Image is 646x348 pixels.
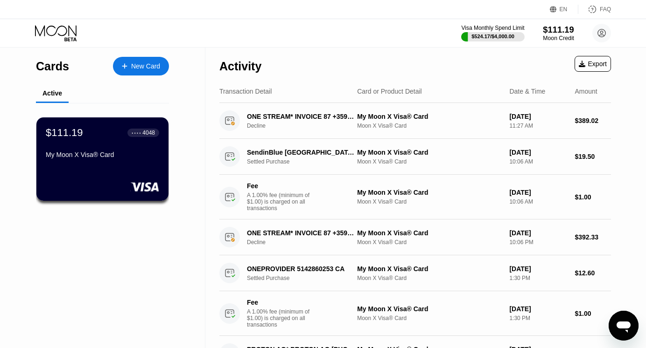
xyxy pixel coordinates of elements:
div: 1:30 PM [509,315,567,321]
div: My Moon X Visa® Card [357,229,502,237]
div: $111.19Moon Credit [543,25,574,41]
div: $111.19● ● ● ●4048My Moon X Visa® Card [36,117,169,201]
div: ONEPROVIDER 5142860253 CA [247,265,356,273]
div: $12.60 [575,269,611,277]
div: 10:06 PM [509,239,567,246]
div: Moon X Visa® Card [357,198,502,205]
div: ONEPROVIDER 5142860253 CASettled PurchaseMy Moon X Visa® CardMoon X Visa® Card[DATE]1:30 PM$12.60 [219,255,611,291]
div: Activity [219,60,261,73]
div: Fee [247,299,312,306]
div: Decline [247,123,364,129]
div: Export [575,56,611,72]
div: New Card [131,62,160,70]
div: [DATE] [509,265,567,273]
div: Moon X Visa® Card [357,315,502,321]
div: 1:30 PM [509,275,567,281]
div: 4048 [142,130,155,136]
div: [DATE] [509,113,567,120]
div: New Card [113,57,169,75]
div: Export [579,60,607,68]
div: [DATE] [509,149,567,156]
div: A 1.00% fee (minimum of $1.00) is charged on all transactions [247,192,317,212]
div: SendinBlue [GEOGRAPHIC_DATA] FR [247,149,356,156]
div: FAQ [578,5,611,14]
div: $524.17 / $4,000.00 [471,34,514,39]
div: Moon X Visa® Card [357,239,502,246]
div: Moon X Visa® Card [357,158,502,165]
div: $392.33 [575,233,611,241]
div: $1.00 [575,193,611,201]
div: [DATE] [509,305,567,313]
div: [DATE] [509,189,567,196]
iframe: Button to launch messaging window [609,311,639,341]
div: EN [550,5,578,14]
div: Visa Monthly Spend Limit [461,25,524,31]
div: Moon X Visa® Card [357,275,502,281]
div: ONE STREAM* INVOICE 87 +359876565465BGDeclineMy Moon X Visa® CardMoon X Visa® Card[DATE]10:06 PM$... [219,219,611,255]
div: Settled Purchase [247,158,364,165]
div: $389.02 [575,117,611,124]
div: Active [42,89,62,97]
div: Cards [36,60,69,73]
div: Fee [247,182,312,190]
div: Moon X Visa® Card [357,123,502,129]
div: My Moon X Visa® Card [46,151,159,158]
div: ONE STREAM* INVOICE 87 +359876565465BG [247,229,356,237]
div: Transaction Detail [219,88,272,95]
div: $19.50 [575,153,611,160]
div: Moon Credit [543,35,574,41]
div: 11:27 AM [509,123,567,129]
div: Card or Product Detail [357,88,422,95]
div: My Moon X Visa® Card [357,265,502,273]
div: My Moon X Visa® Card [357,305,502,313]
div: $1.00 [575,310,611,317]
div: $111.19 [46,127,83,139]
div: 10:06 AM [509,198,567,205]
div: Visa Monthly Spend Limit$524.17/$4,000.00 [461,25,524,41]
div: SendinBlue [GEOGRAPHIC_DATA] FRSettled PurchaseMy Moon X Visa® CardMoon X Visa® Card[DATE]10:06 A... [219,139,611,175]
div: EN [560,6,568,13]
div: ONE STREAM* INVOICE 87 +359876565465BG [247,113,356,120]
div: My Moon X Visa® Card [357,113,502,120]
div: FAQ [600,6,611,13]
div: ONE STREAM* INVOICE 87 +359876565465BGDeclineMy Moon X Visa® CardMoon X Visa® Card[DATE]11:27 AM$... [219,103,611,139]
div: Decline [247,239,364,246]
div: Amount [575,88,597,95]
div: $111.19 [543,25,574,34]
div: 10:06 AM [509,158,567,165]
div: [DATE] [509,229,567,237]
div: My Moon X Visa® Card [357,149,502,156]
div: A 1.00% fee (minimum of $1.00) is charged on all transactions [247,308,317,328]
div: ● ● ● ● [132,131,141,134]
div: FeeA 1.00% fee (minimum of $1.00) is charged on all transactionsMy Moon X Visa® CardMoon X Visa® ... [219,175,611,219]
div: My Moon X Visa® Card [357,189,502,196]
div: Date & Time [509,88,545,95]
div: Settled Purchase [247,275,364,281]
div: FeeA 1.00% fee (minimum of $1.00) is charged on all transactionsMy Moon X Visa® CardMoon X Visa® ... [219,291,611,336]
